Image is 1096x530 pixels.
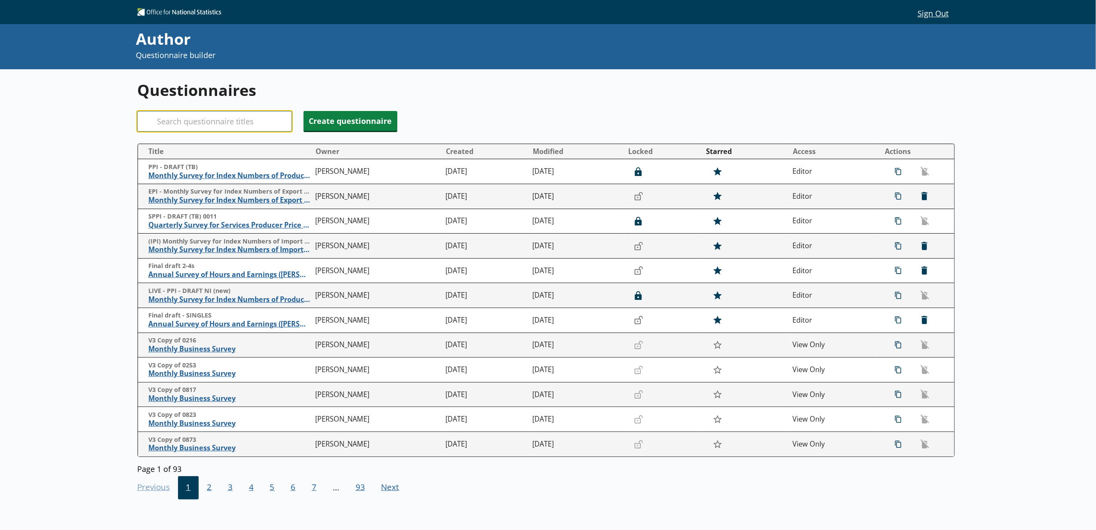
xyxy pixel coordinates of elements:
span: 93 [347,476,373,499]
span: LIVE - PPI - DRAFT NI (new) [148,287,311,295]
td: [PERSON_NAME] [312,357,442,382]
td: [PERSON_NAME] [312,184,442,209]
button: Star [708,436,727,452]
span: Monthly Business Survey [148,444,311,453]
td: View Only [789,407,876,432]
h1: Questionnaires [137,80,955,101]
span: Annual Survey of Hours and Earnings ([PERSON_NAME]) [148,270,311,279]
span: Monthly Business Survey [148,419,311,428]
button: Star [708,188,727,204]
button: Modified [529,145,624,158]
button: Lock [630,239,648,253]
td: [DATE] [529,159,624,184]
div: Page 1 of 93 [137,461,955,474]
td: [PERSON_NAME] [312,432,442,457]
td: [PERSON_NAME] [312,234,442,259]
td: Editor [789,234,876,259]
button: Create questionnaire [304,111,397,131]
td: [DATE] [442,333,529,357]
td: View Only [789,357,876,382]
button: Lock [630,214,648,228]
button: Star [708,237,727,254]
button: Sign Out [911,6,955,20]
button: Star [708,312,727,328]
td: [DATE] [529,407,624,432]
button: Starred [703,145,789,158]
span: V3 Copy of 0216 [148,336,311,345]
span: PPI - DRAFT (TB) [148,163,311,171]
td: View Only [789,382,876,407]
button: Lock [630,288,648,303]
td: [PERSON_NAME] [312,209,442,234]
span: V3 Copy of 0823 [148,411,311,419]
td: [PERSON_NAME] [312,308,442,333]
button: Lock [630,189,648,203]
p: Questionnaire builder [136,50,741,61]
span: SPPI - DRAFT (TB) 0011 [148,213,311,221]
span: Monthly Business Survey [148,369,311,378]
td: [DATE] [442,432,529,457]
td: [DATE] [442,209,529,234]
td: Editor [789,258,876,283]
span: Annual Survey of Hours and Earnings ([PERSON_NAME]) [148,320,311,329]
div: Author [136,28,741,50]
td: Editor [789,159,876,184]
button: 6 [282,476,304,499]
button: Locked [625,145,702,158]
button: Star [708,337,727,353]
span: EPI - Monthly Survey for Index Numbers of Export Prices - Price Quotation Retur [148,188,311,196]
td: [PERSON_NAME] [312,283,442,308]
button: Lock [630,313,648,327]
button: Star [708,262,727,279]
th: Actions [876,144,955,159]
td: [DATE] [442,283,529,308]
td: [DATE] [442,258,529,283]
span: V3 Copy of 0817 [148,386,311,394]
button: Lock [630,263,648,278]
button: Created [442,145,528,158]
span: Monthly Survey for Index Numbers of Producer Prices - Price Quotation Return [148,295,311,304]
button: 1 [178,476,199,499]
span: Quarterly Survey for Services Producer Price Indices [148,221,311,230]
span: V3 Copy of 0873 [148,436,311,444]
td: View Only [789,333,876,357]
input: Search questionnaire titles [137,111,292,132]
span: Monthly Survey for Index Numbers of Export Prices - Price Quotation Return [148,196,311,205]
button: 4 [241,476,262,499]
td: [PERSON_NAME] [312,159,442,184]
button: 5 [262,476,283,499]
button: 3 [220,476,241,499]
td: [DATE] [529,333,624,357]
td: [PERSON_NAME] [312,258,442,283]
td: [DATE] [442,308,529,333]
td: Editor [789,184,876,209]
td: [DATE] [442,407,529,432]
td: [DATE] [529,357,624,382]
td: [DATE] [529,432,624,457]
td: [DATE] [529,184,624,209]
td: [DATE] [442,357,529,382]
button: Access [790,145,876,158]
td: [DATE] [529,382,624,407]
span: Monthly Business Survey [148,345,311,354]
td: [DATE] [529,283,624,308]
span: (IPI) Monthly Survey for Index Numbers of Import Prices - Price Quotation Return [148,237,311,246]
li: ... [325,476,347,499]
td: [DATE] [442,159,529,184]
td: [PERSON_NAME] [312,333,442,357]
span: Monthly Survey for Index Numbers of Import Prices - Price Quotation Return [148,245,311,254]
td: Editor [789,283,876,308]
td: [DATE] [529,234,624,259]
button: Star [708,411,727,428]
button: Next [373,476,408,499]
td: [DATE] [529,209,624,234]
button: 7 [304,476,325,499]
td: View Only [789,432,876,457]
td: [DATE] [442,184,529,209]
td: [PERSON_NAME] [312,382,442,407]
span: V3 Copy of 0253 [148,361,311,370]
